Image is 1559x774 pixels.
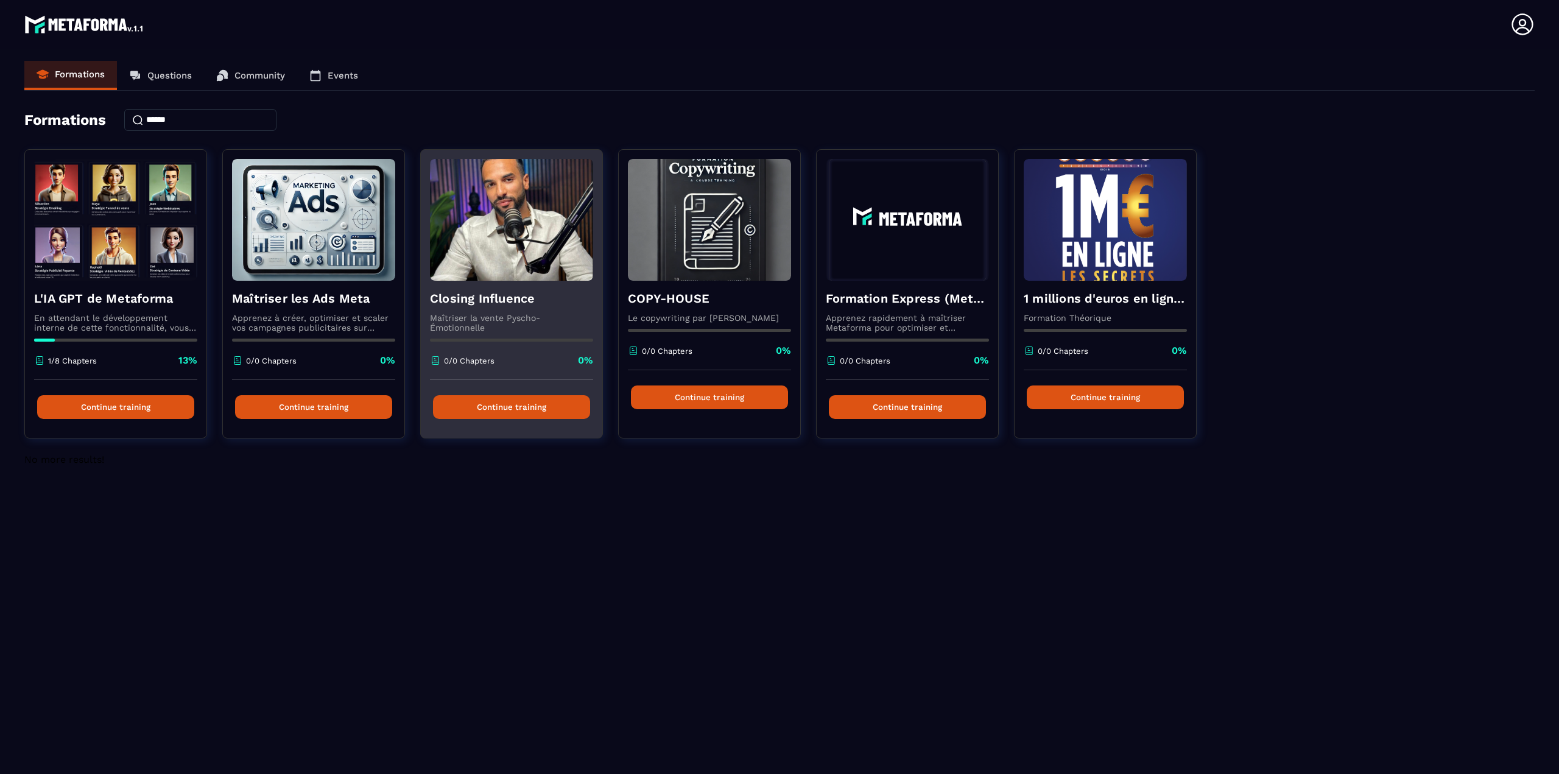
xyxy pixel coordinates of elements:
[1027,385,1184,409] button: Continue training
[628,290,791,307] h4: COPY-HOUSE
[430,159,593,281] img: formation-background
[618,149,816,454] a: formation-backgroundCOPY-HOUSELe copywriting par [PERSON_NAME]0/0 Chapters0%Continue training
[297,61,370,90] a: Events
[24,61,117,90] a: Formations
[34,313,197,332] p: En attendant le développement interne de cette fonctionnalité, vous pouvez déjà l’utiliser avec C...
[37,395,194,419] button: Continue training
[829,395,986,419] button: Continue training
[826,313,989,332] p: Apprenez rapidement à maîtriser Metaforma pour optimiser et automatiser votre business. 🚀
[232,290,395,307] h4: Maîtriser les Ads Meta
[1014,149,1212,454] a: formation-background1 millions d'euros en ligne les secretsFormation Théorique0/0 Chapters0%Conti...
[578,354,593,367] p: 0%
[420,149,618,454] a: formation-backgroundClosing InfluenceMaîtriser la vente Pyscho-Émotionnelle0/0 Chapters0%Continue...
[628,159,791,281] img: formation-background
[776,344,791,357] p: 0%
[1172,344,1187,357] p: 0%
[840,356,890,365] p: 0/0 Chapters
[34,159,197,281] img: formation-background
[1038,347,1088,356] p: 0/0 Chapters
[232,159,395,281] img: formation-background
[147,70,192,81] p: Questions
[24,111,106,128] h4: Formations
[974,354,989,367] p: 0%
[816,149,1014,454] a: formation-backgroundFormation Express (Metaforma)Apprenez rapidement à maîtriser Metaforma pour o...
[204,61,297,90] a: Community
[631,385,788,409] button: Continue training
[235,395,392,419] button: Continue training
[178,354,197,367] p: 13%
[433,395,590,419] button: Continue training
[826,290,989,307] h4: Formation Express (Metaforma)
[380,354,395,367] p: 0%
[328,70,358,81] p: Events
[222,149,420,454] a: formation-backgroundMaîtriser les Ads MetaApprenez à créer, optimiser et scaler vos campagnes pub...
[24,12,145,37] img: logo
[430,290,593,307] h4: Closing Influence
[48,356,97,365] p: 1/8 Chapters
[628,313,791,323] p: Le copywriting par [PERSON_NAME]
[232,313,395,332] p: Apprenez à créer, optimiser et scaler vos campagnes publicitaires sur Facebook et Instagram.
[24,454,104,465] span: No more results!
[642,347,692,356] p: 0/0 Chapters
[1024,159,1187,281] img: formation-background
[246,356,297,365] p: 0/0 Chapters
[1024,290,1187,307] h4: 1 millions d'euros en ligne les secrets
[826,159,989,281] img: formation-background
[24,149,222,454] a: formation-backgroundL'IA GPT de MetaformaEn attendant le développement interne de cette fonctionn...
[34,290,197,307] h4: L'IA GPT de Metaforma
[234,70,285,81] p: Community
[117,61,204,90] a: Questions
[55,69,105,80] p: Formations
[444,356,494,365] p: 0/0 Chapters
[430,313,593,332] p: Maîtriser la vente Pyscho-Émotionnelle
[1024,313,1187,323] p: Formation Théorique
